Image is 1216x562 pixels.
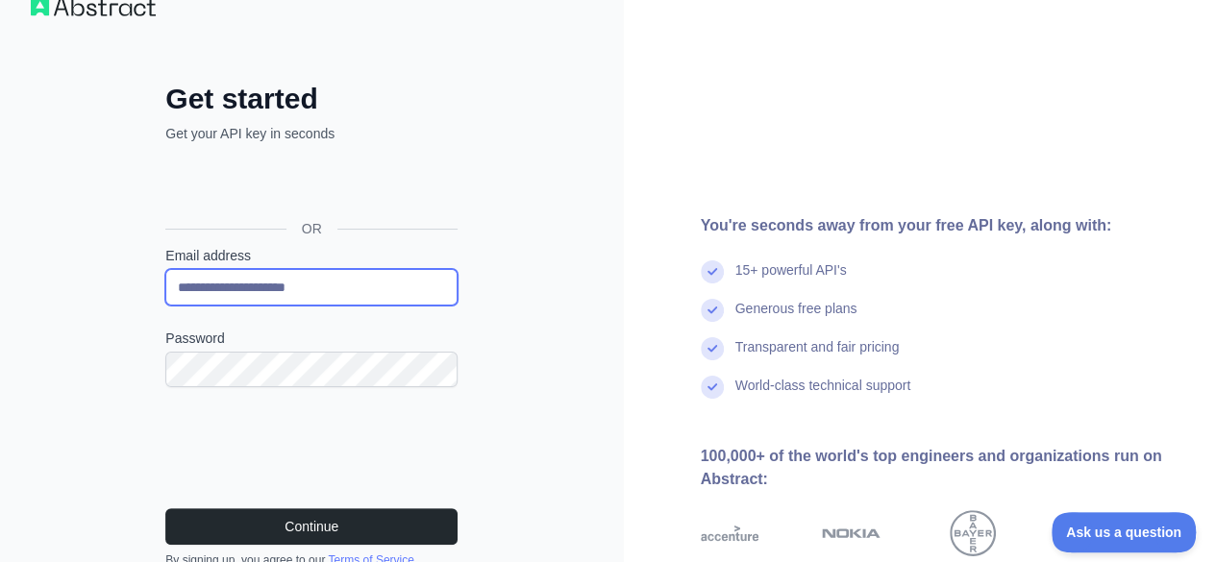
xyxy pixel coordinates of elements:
[286,219,337,238] span: OR
[165,410,458,485] iframe: reCAPTCHA
[156,164,463,207] iframe: Sign in with Google Button
[165,124,458,143] p: Get your API key in seconds
[701,299,724,322] img: check mark
[165,82,458,116] h2: Get started
[701,260,724,283] img: check mark
[1065,510,1124,556] img: google
[1052,512,1197,552] iframe: Toggle Customer Support
[701,376,724,399] img: check mark
[735,376,911,414] div: World-class technical support
[701,337,724,360] img: check mark
[735,299,857,337] div: Generous free plans
[701,445,1186,491] div: 100,000+ of the world's top engineers and organizations run on Abstract:
[701,510,759,556] img: accenture
[822,510,881,556] img: nokia
[165,508,458,545] button: Continue
[735,260,847,299] div: 15+ powerful API's
[701,214,1186,237] div: You're seconds away from your free API key, along with:
[165,329,458,348] label: Password
[165,246,458,265] label: Email address
[950,510,996,556] img: bayer
[735,337,900,376] div: Transparent and fair pricing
